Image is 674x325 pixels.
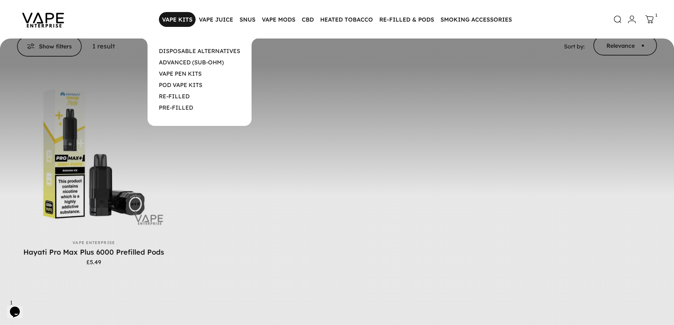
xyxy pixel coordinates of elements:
[159,93,190,100] a: RE-FILLED
[376,12,437,27] summary: RE-FILLED & PODS
[299,12,317,27] summary: CBD
[159,104,193,111] a: PRE-FILLED
[196,12,236,27] summary: VAPE JUICE
[159,70,202,77] a: VAPE PEN KITS
[159,12,515,27] nav: Primary
[159,47,240,54] a: DISPOSABLE ALTERNATIVES
[259,12,299,27] summary: VAPE MODS
[7,297,30,318] iframe: chat widget
[236,12,259,27] summary: SNUS
[437,12,515,27] summary: SMOKING ACCESSORIES
[159,81,202,88] a: POD VAPE KITS
[11,3,75,36] img: Vape Enterprise
[642,12,657,27] a: 1 item
[159,12,196,27] summary: VAPE KITS
[317,12,376,27] summary: HEATED TOBACCO
[655,12,657,18] cart-count: 1 item
[159,59,224,66] a: ADVANCED (SUB-OHM)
